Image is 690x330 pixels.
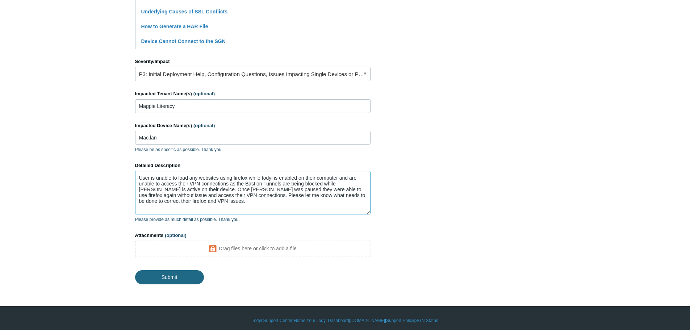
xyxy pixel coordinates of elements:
[135,162,371,169] label: Detailed Description
[135,122,371,129] label: Impacted Device Name(s)
[135,270,204,284] input: Submit
[135,67,371,81] a: P3: Initial Deployment Help, Configuration Questions, Issues Impacting Single Devices or Past Out...
[135,58,371,65] label: Severity/Impact
[193,123,215,128] span: (optional)
[135,146,371,153] p: Please be as specific as possible. Thank you.
[252,317,305,324] a: Todyl Support Center Home
[415,317,438,324] a: SGN Status
[306,317,349,324] a: Your Todyl Dashboard
[135,90,371,97] label: Impacted Tenant Name(s)
[135,216,371,223] p: Please provide as much detail as possible. Thank you.
[193,91,215,96] span: (optional)
[386,317,414,324] a: Support Policy
[141,24,208,29] a: How to Generate a HAR File
[135,317,555,324] div: | | | |
[350,317,385,324] a: [DOMAIN_NAME]
[165,233,186,238] span: (optional)
[141,38,226,44] a: Device Cannot Connect to the SGN
[135,232,371,239] label: Attachments
[141,9,228,14] a: Underlying Causes of SSL Conflicts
